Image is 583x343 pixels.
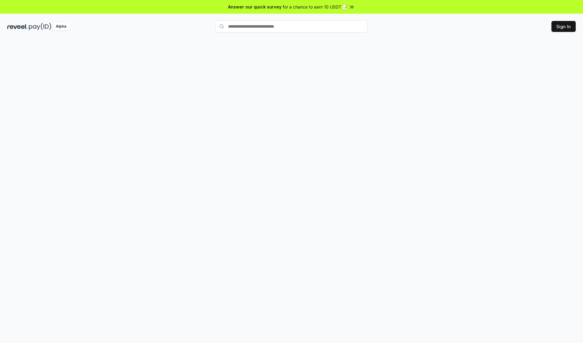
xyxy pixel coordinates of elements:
img: pay_id [29,23,51,30]
div: Alpha [53,23,70,30]
img: reveel_dark [7,23,28,30]
button: Sign In [551,21,576,32]
span: Answer our quick survey [228,4,281,10]
span: for a chance to earn 10 USDT 📝 [283,4,348,10]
